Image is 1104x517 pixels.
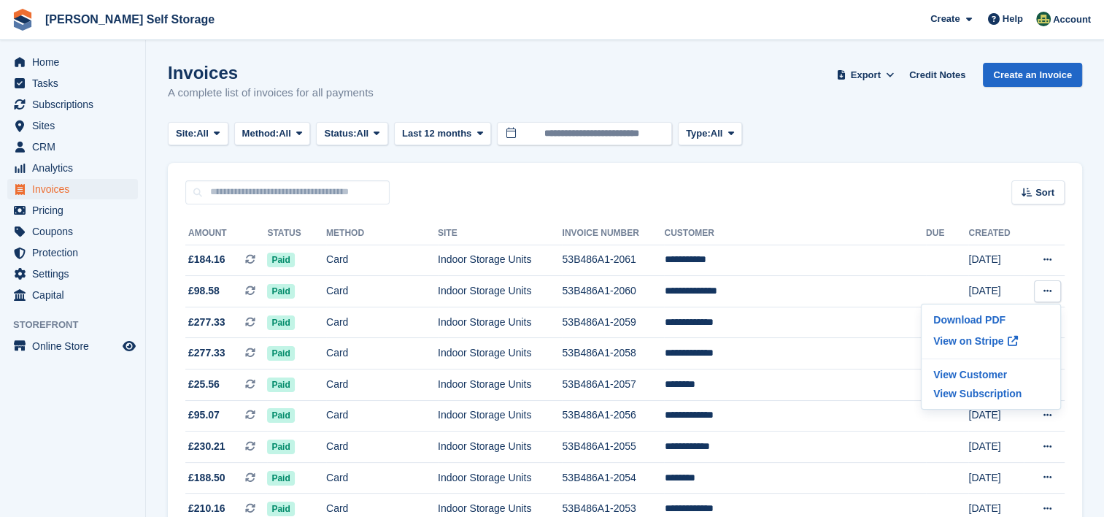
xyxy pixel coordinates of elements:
td: [DATE] [968,432,1024,463]
img: stora-icon-8386f47178a22dfd0bd8f6a31ec36ba5ce8667c1dd55bd0f319d3a0aa187defe.svg [12,9,34,31]
span: Paid [267,315,294,330]
td: Indoor Storage Units [438,338,563,369]
span: Paid [267,378,294,392]
img: Julie Williams [1036,12,1051,26]
a: menu [7,285,138,305]
button: Export [833,63,898,87]
span: Settings [32,264,120,284]
span: Sort [1035,185,1054,200]
span: £230.21 [188,439,225,454]
span: Paid [267,253,294,267]
td: Card [326,400,438,432]
span: Coupons [32,221,120,242]
span: Sites [32,115,120,136]
span: £98.58 [188,283,220,299]
td: Indoor Storage Units [438,307,563,338]
a: menu [7,242,138,263]
p: A complete list of invoices for all payments [168,85,374,102]
td: 53B486A1-2056 [562,400,664,432]
td: Indoor Storage Units [438,400,563,432]
span: £277.33 [188,315,225,330]
span: Protection [32,242,120,263]
a: menu [7,73,138,93]
span: Online Store [32,336,120,356]
td: [DATE] [968,276,1024,307]
a: Download PDF [927,310,1054,329]
button: Method: All [234,122,311,146]
span: Account [1053,12,1091,27]
span: All [711,126,723,141]
span: £95.07 [188,407,220,423]
a: Create an Invoice [983,63,1082,87]
button: Site: All [168,122,228,146]
a: menu [7,158,138,178]
td: Card [326,432,438,463]
td: Indoor Storage Units [438,369,563,401]
a: menu [7,200,138,221]
th: Status [267,222,326,245]
span: Paid [267,471,294,486]
span: All [279,126,291,141]
span: All [357,126,369,141]
td: [DATE] [968,400,1024,432]
th: Due [926,222,969,245]
button: Last 12 months [394,122,491,146]
a: menu [7,221,138,242]
a: menu [7,115,138,136]
span: Paid [267,346,294,361]
a: menu [7,336,138,356]
span: £210.16 [188,501,225,516]
td: 53B486A1-2057 [562,369,664,401]
td: 53B486A1-2060 [562,276,664,307]
a: menu [7,94,138,115]
p: View on Stripe [927,329,1054,353]
span: £184.16 [188,252,225,267]
span: Paid [267,284,294,299]
p: View Customer [927,365,1054,384]
td: [DATE] [968,462,1024,494]
td: [DATE] [968,245,1024,276]
th: Invoice Number [562,222,664,245]
td: Card [326,338,438,369]
a: [PERSON_NAME] Self Storage [39,7,220,31]
span: Subscriptions [32,94,120,115]
a: View Subscription [927,384,1054,403]
td: Card [326,307,438,338]
th: Created [968,222,1024,245]
span: Last 12 months [402,126,471,141]
button: Status: All [316,122,387,146]
td: Indoor Storage Units [438,276,563,307]
td: 53B486A1-2054 [562,462,664,494]
td: Card [326,462,438,494]
span: Paid [267,440,294,454]
span: Analytics [32,158,120,178]
a: menu [7,179,138,199]
td: 53B486A1-2058 [562,338,664,369]
span: CRM [32,137,120,157]
a: Credit Notes [903,63,971,87]
th: Site [438,222,563,245]
th: Customer [664,222,925,245]
a: menu [7,137,138,157]
span: Method: [242,126,279,141]
td: 53B486A1-2061 [562,245,664,276]
a: Preview store [120,337,138,355]
span: Status: [324,126,356,141]
td: 53B486A1-2059 [562,307,664,338]
span: £25.56 [188,377,220,392]
span: Pricing [32,200,120,221]
span: Create [930,12,960,26]
td: Indoor Storage Units [438,432,563,463]
h1: Invoices [168,63,374,83]
span: Capital [32,285,120,305]
span: Paid [267,408,294,423]
span: All [196,126,209,141]
span: Export [851,68,881,83]
a: menu [7,52,138,72]
span: Invoices [32,179,120,199]
span: Type: [686,126,711,141]
span: Help [1003,12,1023,26]
span: £188.50 [188,470,225,486]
